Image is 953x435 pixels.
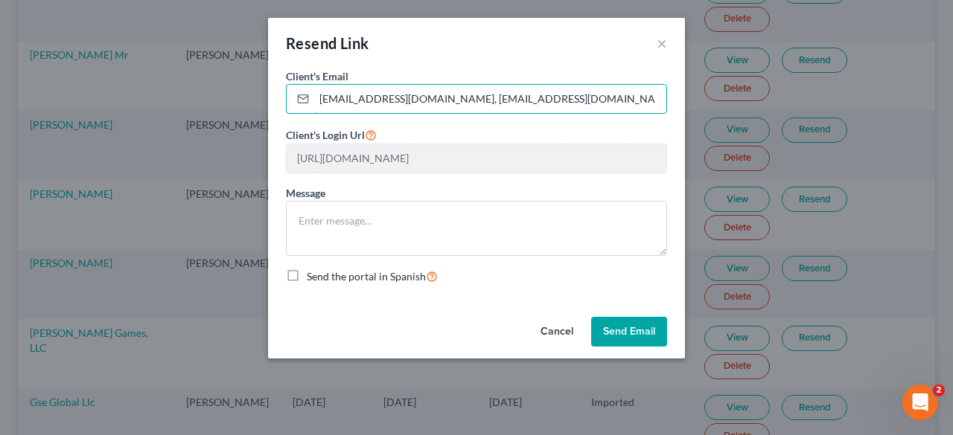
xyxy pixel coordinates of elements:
button: × [657,34,667,52]
label: Client's Login Url [286,126,377,144]
span: 2 [933,384,945,396]
label: Message [286,185,325,201]
button: Cancel [529,317,585,347]
iframe: Intercom live chat [902,384,938,420]
input: -- [287,144,666,173]
span: Send the portal in Spanish [307,270,426,283]
input: Enter email... [314,85,666,113]
button: Send Email [591,317,667,347]
span: Client's Email [286,70,348,83]
div: Resend Link [286,33,369,54]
